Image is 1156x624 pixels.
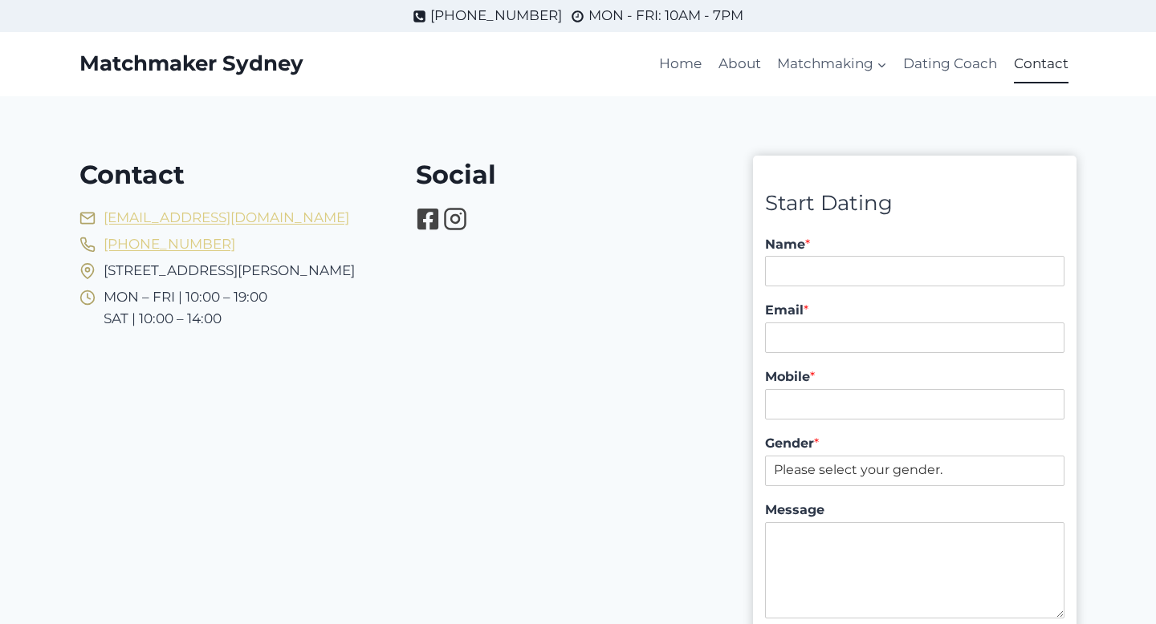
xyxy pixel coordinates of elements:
[765,389,1064,419] input: Mobile
[79,51,303,76] a: Matchmaker Sydney
[413,5,562,26] a: [PHONE_NUMBER]
[79,156,390,194] h1: Contact
[777,53,887,75] span: Matchmaking
[651,45,710,83] a: Home
[895,45,1005,83] a: Dating Coach
[104,260,355,282] span: [STREET_ADDRESS][PERSON_NAME]
[416,156,727,194] h1: Social
[765,436,1064,452] label: Gender
[765,237,1064,253] label: Name
[104,286,267,330] span: MON – FRI | 10:00 – 19:00 SAT | 10:00 – 14:00
[769,45,895,83] a: Matchmaking
[79,233,235,256] a: [PHONE_NUMBER]
[765,502,1064,519] label: Message
[104,233,235,255] span: [PHONE_NUMBER]
[710,45,769,83] a: About
[1006,45,1077,83] a: Contact
[765,187,1064,221] div: Start Dating
[104,209,349,225] a: [EMAIL_ADDRESS][DOMAIN_NAME]
[430,5,562,26] span: [PHONE_NUMBER]
[651,45,1077,83] nav: Primary
[765,302,1064,319] label: Email
[765,369,1064,386] label: Mobile
[588,5,743,26] span: MON - FRI: 10AM - 7PM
